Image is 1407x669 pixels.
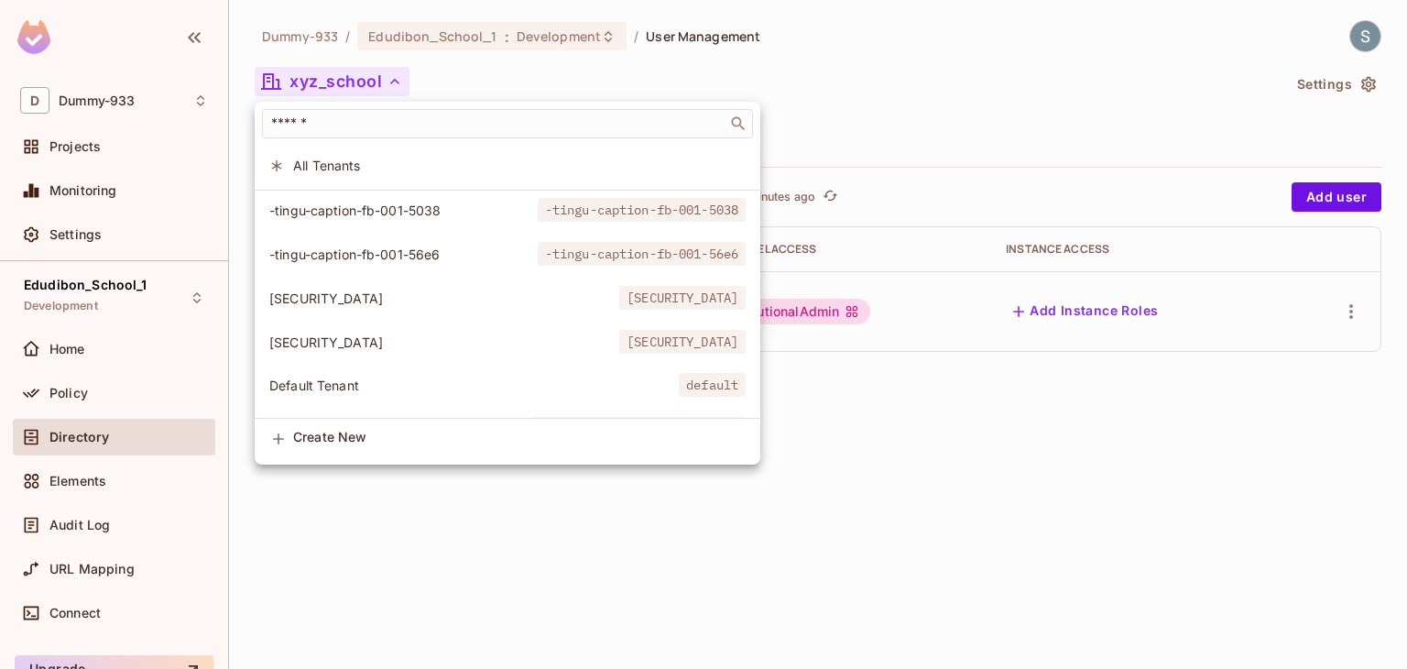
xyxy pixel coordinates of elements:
span: Create New [293,430,746,444]
span: -tingu-caption-fb-001-56e6 [538,242,746,266]
span: -tingu-caption-fb-001-56e6 [269,246,538,263]
div: Show only users with a role in this tenant: -tingu-caption-fb-001-56e6 [255,235,760,274]
span: [SECURITY_DATA] [619,286,746,310]
div: Show only users with a role in this tenant: -tingu-caption-fb-001-5038 [255,191,760,230]
div: Show only users with a role in this tenant: a-school-los-angel-001-1922 [255,410,760,449]
span: Default Tenant [269,377,679,394]
span: [SECURITY_DATA] [269,334,619,351]
span: [SECURITY_DATA] [269,290,619,307]
span: default [679,373,746,397]
span: [SECURITY_DATA] [619,330,746,354]
div: Show only users with a role in this tenant: ABC123 [255,279,760,318]
span: -tingu-caption-fb-001-5038 [538,198,746,222]
span: a-school-los-angel-001-1922 [530,417,747,441]
span: All Tenants [293,157,746,174]
div: Show only users with a role in this tenant: Default Tenant [255,366,760,405]
span: -tingu-caption-fb-001-5038 [269,202,538,219]
div: Show only users with a role in this tenant: ABC123 [255,323,760,362]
